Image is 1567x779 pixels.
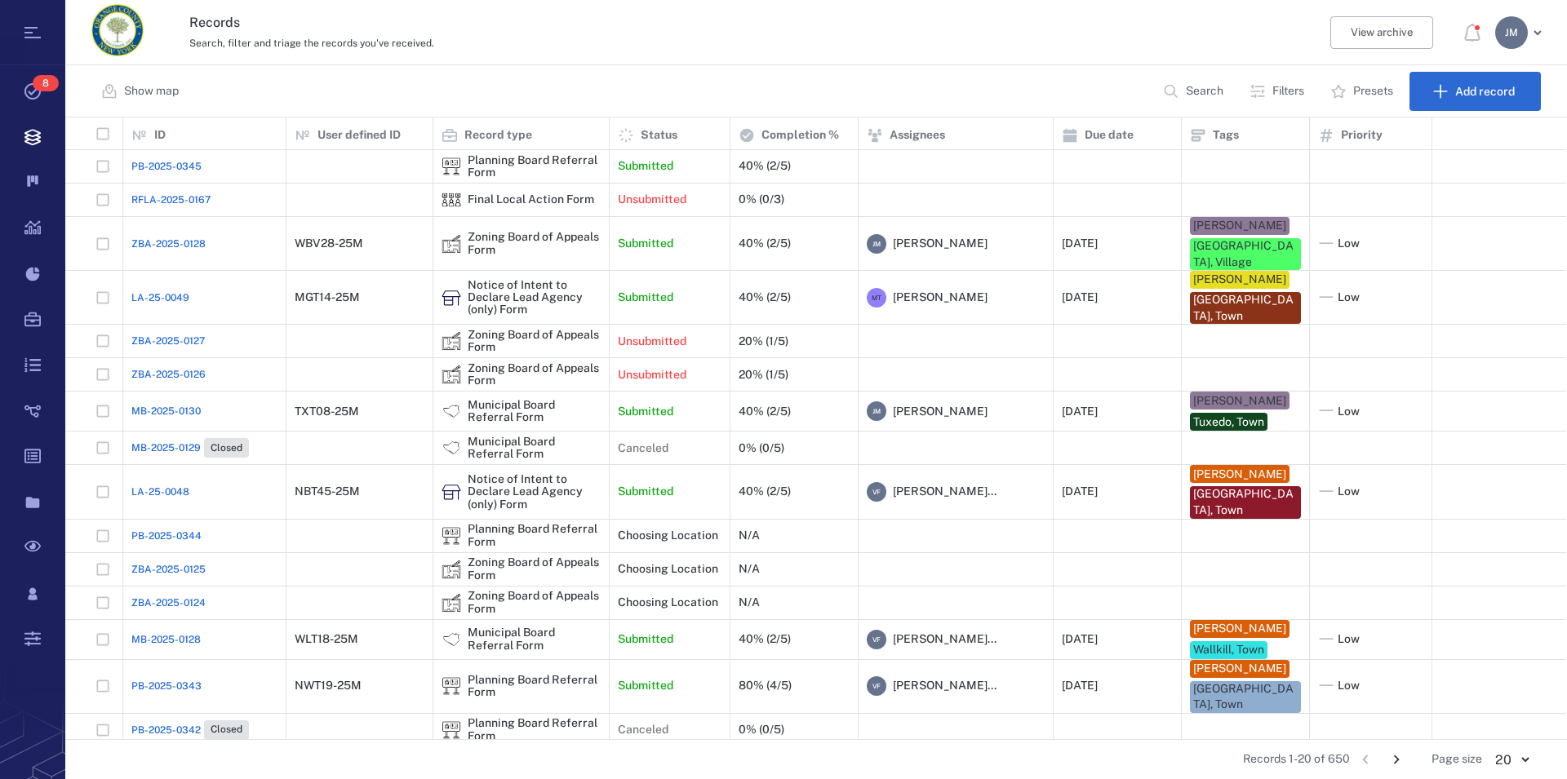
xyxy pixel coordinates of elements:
p: Choosing Location [618,561,718,578]
span: Page size [1432,751,1482,768]
div: [PERSON_NAME] [1193,467,1286,483]
div: Municipal Board Referral Form [442,630,461,649]
a: ZBA-2025-0126 [131,367,206,382]
a: MB-2025-0130 [131,404,201,418]
span: ZBA-2025-0124 [131,595,206,610]
div: Notice of Intent to Declare Lead Agency (only) Form [468,279,601,316]
div: Zoning Board of Appeals Form [468,362,601,387]
button: Go to next page [1383,746,1409,772]
p: Submitted [618,631,673,648]
span: Closed [207,723,246,737]
div: 0% (0/5) [739,442,784,454]
p: Submitted [618,404,673,420]
p: Submitted [618,236,673,252]
img: icon Zoning Board of Appeals Form [442,234,461,254]
div: Final Local Action Form [442,190,461,210]
button: Search [1153,72,1236,111]
div: N/A [739,529,760,542]
img: icon Planning Board Referral Form [442,676,461,696]
span: ZBA-2025-0125 [131,562,206,577]
span: MB-2025-0129 [131,440,201,455]
img: icon Planning Board Referral Form [442,526,461,546]
div: Municipal Board Referral Form [442,401,461,421]
div: M T [867,288,886,308]
div: Municipal Board Referral Form [468,399,601,424]
p: Due date [1085,127,1134,144]
a: RFLA-2025-0167 [131,193,211,207]
div: 40% (2/5) [739,485,791,498]
span: Low [1338,290,1360,306]
img: icon Zoning Board of Appeals Form [442,560,461,579]
div: V F [867,676,886,696]
button: Filters [1240,72,1317,111]
div: [GEOGRAPHIC_DATA], Town [1193,292,1298,324]
img: icon Zoning Board of Appeals Form [442,365,461,384]
p: Submitted [618,678,673,694]
p: Tags [1213,127,1239,144]
img: icon Zoning Board of Appeals Form [442,593,461,613]
span: [PERSON_NAME] [893,236,988,252]
div: Final Local Action Form [468,193,594,206]
div: 40% (2/5) [739,405,791,418]
div: Zoning Board of Appeals Form [442,234,461,254]
span: ZBA-2025-0127 [131,334,205,348]
div: Notice of Intent to Declare Lead Agency (only) Form [468,473,601,511]
a: PB-2025-0345 [131,159,202,174]
div: Zoning Board of Appeals Form [468,329,601,354]
p: Choosing Location [618,595,718,611]
div: Zoning Board of Appeals Form [468,231,601,256]
p: Submitted [618,484,673,500]
a: MB-2025-0129Closed [131,438,249,458]
div: N/A [739,563,760,575]
p: Canceled [618,440,668,457]
div: Zoning Board of Appeals Form [468,556,601,582]
div: Municipal Board Referral Form [468,626,601,652]
p: Completion % [761,127,839,144]
p: Record type [464,127,532,144]
span: Low [1338,631,1360,648]
div: NBT45-25M [295,485,360,498]
img: icon Zoning Board of Appeals Form [442,331,461,351]
a: ZBA-2025-0128 [131,237,206,251]
div: [DATE] [1062,291,1098,303]
div: WBV28-25M [295,237,363,250]
div: 20% (1/5) [739,335,788,347]
span: [PERSON_NAME]... [893,484,997,500]
span: Low [1338,404,1360,420]
div: J M [1495,16,1528,49]
img: icon Municipal Board Referral Form [442,630,461,649]
div: 40% (2/5) [739,633,791,645]
div: Planning Board Referral Form [442,720,461,740]
p: Search [1186,83,1223,100]
div: Zoning Board of Appeals Form [442,593,461,613]
div: Municipal Board Referral Form [442,438,461,458]
div: Notice of Intent to Declare Lead Agency (only) Form [442,482,461,502]
span: PB-2025-0343 [131,679,202,693]
a: MB-2025-0128 [131,632,201,647]
div: 40% (2/5) [739,291,791,303]
div: J M [867,401,886,421]
a: LA-25-0049 [131,290,189,305]
p: Show map [124,83,179,100]
p: Unsubmitted [618,367,686,383]
div: V F [867,630,886,649]
div: WLT18-25M [295,633,358,645]
div: Planning Board Referral Form [468,523,601,548]
a: PB-2025-0344 [131,529,202,543]
div: NWT19-25M [295,679,362,692]
div: [DATE] [1062,485,1098,498]
div: 40% (2/5) [739,160,791,172]
div: [DATE] [1062,237,1098,250]
nav: pagination navigation [1350,746,1412,772]
div: J M [867,234,886,254]
div: N/A [739,596,760,609]
div: [PERSON_NAME] [1193,218,1286,234]
img: icon Municipal Board Referral Form [442,401,461,421]
p: Unsubmitted [618,334,686,350]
